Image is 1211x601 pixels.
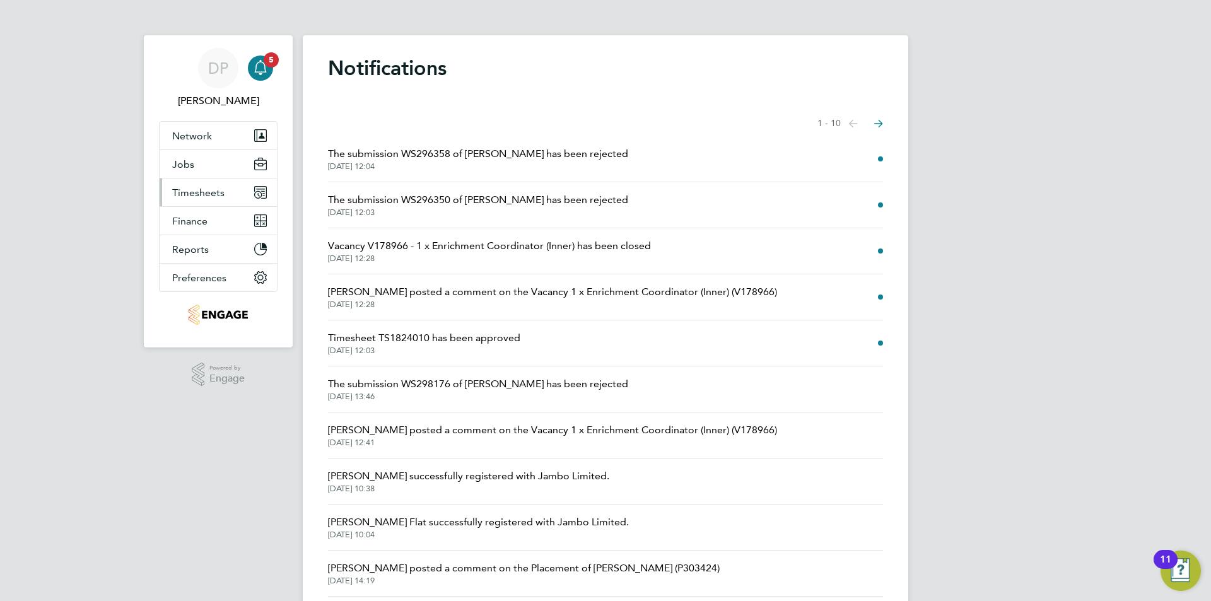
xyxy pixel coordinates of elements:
[159,48,278,108] a: DP[PERSON_NAME]
[328,192,628,218] a: The submission WS296350 of [PERSON_NAME] has been rejected[DATE] 12:03
[159,305,278,325] a: Go to home page
[328,55,883,81] h1: Notifications
[328,254,651,264] span: [DATE] 12:28
[209,363,245,373] span: Powered by
[328,376,628,392] span: The submission WS298176 of [PERSON_NAME] has been rejected
[328,423,777,448] a: [PERSON_NAME] posted a comment on the Vacancy 1 x Enrichment Coordinator (Inner) (V178966)[DATE] ...
[172,130,212,142] span: Network
[817,111,883,136] nav: Select page of notifications list
[159,93,278,108] span: Danielle Page
[328,469,609,494] a: [PERSON_NAME] successfully registered with Jambo Limited.[DATE] 10:38
[328,438,777,448] span: [DATE] 12:41
[172,215,208,227] span: Finance
[328,284,777,310] a: [PERSON_NAME] posted a comment on the Vacancy 1 x Enrichment Coordinator (Inner) (V178966)[DATE] ...
[328,392,628,402] span: [DATE] 13:46
[144,35,293,347] nav: Main navigation
[328,161,628,172] span: [DATE] 12:04
[172,272,226,284] span: Preferences
[1161,551,1201,591] button: Open Resource Center, 11 new notifications
[160,178,277,206] button: Timesheets
[328,515,629,540] a: [PERSON_NAME] Flat successfully registered with Jambo Limited.[DATE] 10:04
[189,305,247,325] img: jambo-logo-retina.png
[172,243,209,255] span: Reports
[328,423,777,438] span: [PERSON_NAME] posted a comment on the Vacancy 1 x Enrichment Coordinator (Inner) (V178966)
[328,530,629,540] span: [DATE] 10:04
[817,117,841,130] span: 1 - 10
[328,561,720,586] a: [PERSON_NAME] posted a comment on the Placement of [PERSON_NAME] (P303424)[DATE] 14:19
[328,207,628,218] span: [DATE] 12:03
[160,235,277,263] button: Reports
[209,373,245,384] span: Engage
[328,146,628,172] a: The submission WS296358 of [PERSON_NAME] has been rejected[DATE] 12:04
[160,122,277,149] button: Network
[192,363,245,387] a: Powered byEngage
[328,330,520,346] span: Timesheet TS1824010 has been approved
[160,264,277,291] button: Preferences
[160,207,277,235] button: Finance
[328,469,609,484] span: [PERSON_NAME] successfully registered with Jambo Limited.
[328,376,628,402] a: The submission WS298176 of [PERSON_NAME] has been rejected[DATE] 13:46
[328,146,628,161] span: The submission WS296358 of [PERSON_NAME] has been rejected
[328,576,720,586] span: [DATE] 14:19
[328,192,628,207] span: The submission WS296350 of [PERSON_NAME] has been rejected
[328,238,651,264] a: Vacancy V178966 - 1 x Enrichment Coordinator (Inner) has been closed[DATE] 12:28
[208,60,228,76] span: DP
[264,52,279,67] span: 5
[1160,559,1171,576] div: 11
[328,346,520,356] span: [DATE] 12:03
[328,515,629,530] span: [PERSON_NAME] Flat successfully registered with Jambo Limited.
[328,284,777,300] span: [PERSON_NAME] posted a comment on the Vacancy 1 x Enrichment Coordinator (Inner) (V178966)
[172,158,194,170] span: Jobs
[160,150,277,178] button: Jobs
[328,300,777,310] span: [DATE] 12:28
[328,484,609,494] span: [DATE] 10:38
[328,330,520,356] a: Timesheet TS1824010 has been approved[DATE] 12:03
[172,187,225,199] span: Timesheets
[248,48,273,88] a: 5
[328,561,720,576] span: [PERSON_NAME] posted a comment on the Placement of [PERSON_NAME] (P303424)
[328,238,651,254] span: Vacancy V178966 - 1 x Enrichment Coordinator (Inner) has been closed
